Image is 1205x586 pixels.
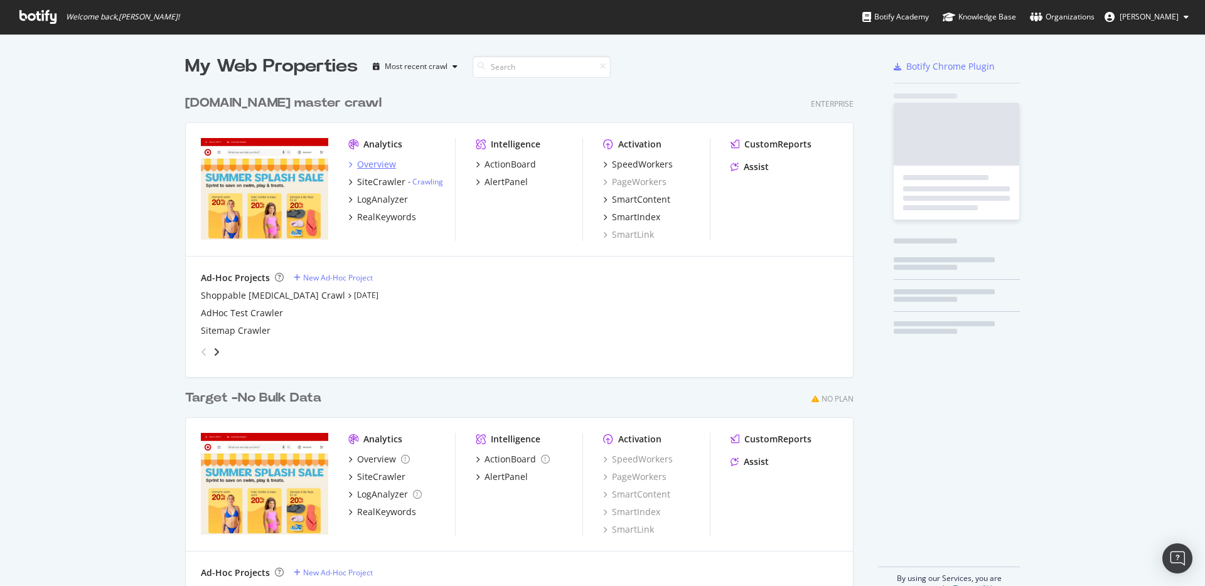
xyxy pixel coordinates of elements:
[348,471,405,483] a: SiteCrawler
[603,158,673,171] a: SpeedWorkers
[744,161,769,173] div: Assist
[201,272,270,284] div: Ad-Hoc Projects
[894,60,995,73] a: Botify Chrome Plugin
[612,211,660,223] div: SmartIndex
[618,138,661,151] div: Activation
[357,158,396,171] div: Overview
[1030,11,1095,23] div: Organizations
[731,455,769,468] a: Assist
[603,471,667,483] a: PageWorkers
[357,506,416,518] div: RealKeywords
[603,506,660,518] a: SmartIndex
[862,11,929,23] div: Botify Academy
[491,138,540,151] div: Intelligence
[348,176,443,188] a: SiteCrawler- Crawling
[357,193,408,206] div: LogAnalyzer
[476,471,528,483] a: AlertPanel
[476,176,528,188] a: AlertPanel
[1120,11,1179,22] span: Noah Turner
[603,193,670,206] a: SmartContent
[348,211,416,223] a: RealKeywords
[385,63,447,70] div: Most recent crawl
[906,60,995,73] div: Botify Chrome Plugin
[822,393,854,404] div: No Plan
[618,433,661,445] div: Activation
[212,346,221,358] div: angle-right
[66,12,179,22] span: Welcome back, [PERSON_NAME] !
[731,161,769,173] a: Assist
[943,11,1016,23] div: Knowledge Base
[731,138,811,151] a: CustomReports
[201,433,328,535] img: targetsecondary.com
[357,488,408,501] div: LogAnalyzer
[1095,7,1199,27] button: [PERSON_NAME]
[185,94,382,112] div: [DOMAIN_NAME] master crawl
[185,94,387,112] a: [DOMAIN_NAME] master crawl
[348,158,396,171] a: Overview
[354,290,378,301] a: [DATE]
[201,324,270,337] a: Sitemap Crawler
[1162,543,1192,573] div: Open Intercom Messenger
[201,307,283,319] a: AdHoc Test Crawler
[476,158,536,171] a: ActionBoard
[476,453,550,466] a: ActionBoard
[412,176,443,187] a: Crawling
[357,176,405,188] div: SiteCrawler
[485,453,536,466] div: ActionBoard
[744,138,811,151] div: CustomReports
[357,211,416,223] div: RealKeywords
[201,289,345,302] a: Shoppable [MEDICAL_DATA] Crawl
[201,138,328,240] img: www.target.com
[357,471,405,483] div: SiteCrawler
[348,453,410,466] a: Overview
[357,453,396,466] div: Overview
[744,455,769,468] div: Assist
[491,433,540,445] div: Intelligence
[303,567,373,578] div: New Ad-Hoc Project
[185,389,326,407] a: Target -No Bulk Data
[196,342,212,362] div: angle-left
[731,433,811,445] a: CustomReports
[744,433,811,445] div: CustomReports
[603,228,654,241] a: SmartLink
[294,567,373,578] a: New Ad-Hoc Project
[185,54,358,79] div: My Web Properties
[603,488,670,501] a: SmartContent
[612,158,673,171] div: SpeedWorkers
[603,453,673,466] a: SpeedWorkers
[612,193,670,206] div: SmartContent
[811,99,854,109] div: Enterprise
[348,193,408,206] a: LogAnalyzer
[348,506,416,518] a: RealKeywords
[303,272,373,283] div: New Ad-Hoc Project
[473,56,611,78] input: Search
[368,56,463,77] button: Most recent crawl
[603,176,667,188] a: PageWorkers
[363,433,402,445] div: Analytics
[408,176,443,187] div: -
[185,389,321,407] div: Target -No Bulk Data
[603,523,654,536] a: SmartLink
[485,176,528,188] div: AlertPanel
[201,567,270,579] div: Ad-Hoc Projects
[603,211,660,223] a: SmartIndex
[485,471,528,483] div: AlertPanel
[363,138,402,151] div: Analytics
[294,272,373,283] a: New Ad-Hoc Project
[485,158,536,171] div: ActionBoard
[348,488,422,501] a: LogAnalyzer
